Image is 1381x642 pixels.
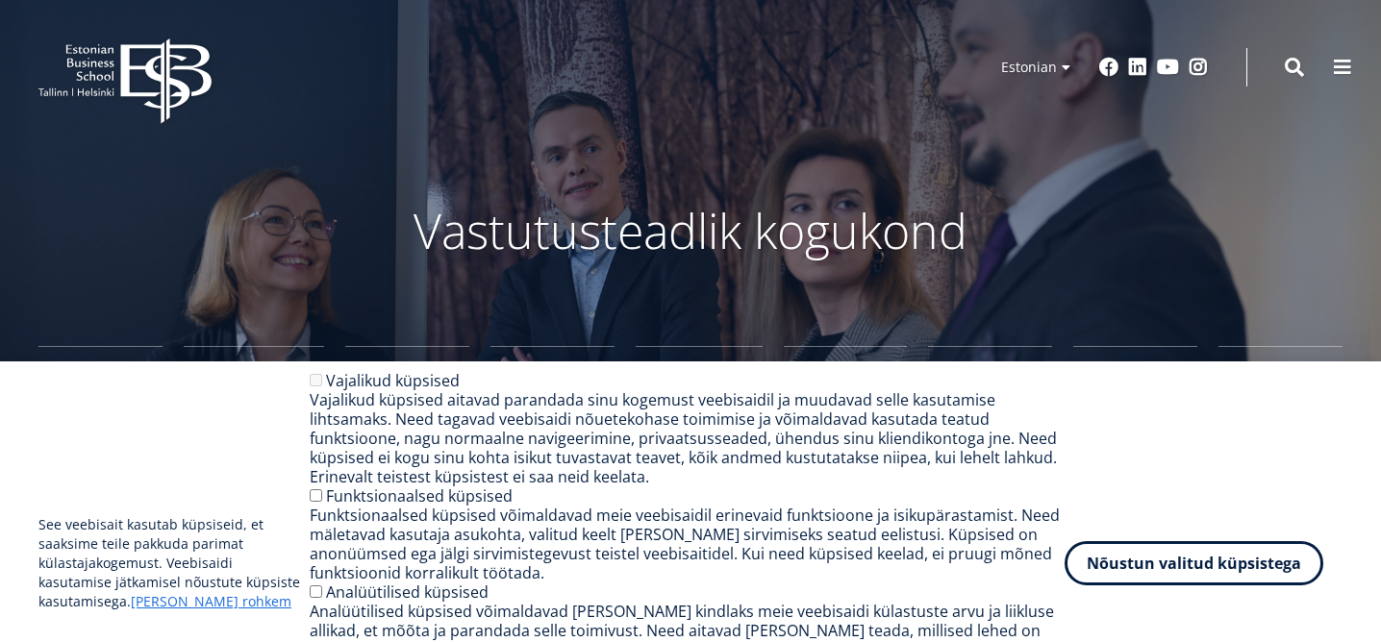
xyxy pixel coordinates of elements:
[310,506,1065,582] div: Funktsionaalsed küpsised võimaldavad meie veebisaidil erinevaid funktsioone ja isikupärastamist. ...
[184,346,324,423] a: Bakalaureuseõpe
[1065,541,1323,585] button: Nõustun valitud küpsistega
[181,202,1200,259] p: Vastutusteadlik kogukond
[636,346,763,423] a: Rahvusvaheline kogemus
[38,515,310,611] p: See veebisait kasutab küpsiseid, et saaksime teile pakkuda parimat külastajakogemust. Veebisaidi ...
[1218,346,1343,423] a: Mikrokraadid
[326,581,489,603] label: Analüütilised küpsised
[490,346,615,423] a: Vastuvõtt ülikooli
[131,592,291,611] a: [PERSON_NAME] rohkem
[326,370,460,391] label: Vajalikud küpsised
[928,346,1052,423] a: Avatud Ülikool
[784,346,908,423] a: Teadustöö ja doktoriõpe
[1073,346,1197,423] a: Juhtide koolitus
[1189,58,1208,77] a: Instagram
[1099,58,1118,77] a: Facebook
[345,346,469,423] a: Magistriõpe
[38,346,163,423] a: Gümnaasium
[326,485,513,506] label: Funktsionaalsed küpsised
[1128,58,1147,77] a: Linkedin
[1157,58,1179,77] a: Youtube
[310,390,1065,486] div: Vajalikud küpsised aitavad parandada sinu kogemust veebisaidil ja muudavad selle kasutamise lihts...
